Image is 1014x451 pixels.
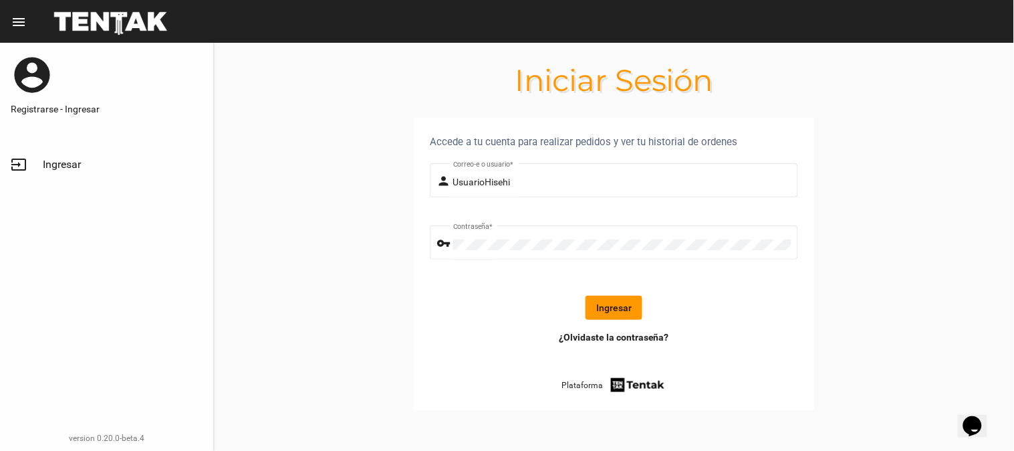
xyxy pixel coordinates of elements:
div: Accede a tu cuenta para realizar pedidos y ver tu historial de ordenes [430,134,798,150]
span: Ingresar [43,158,81,171]
h1: Iniciar Sesión [214,70,1014,91]
mat-icon: menu [11,14,27,30]
mat-icon: input [11,157,27,173]
a: Registrarse - Ingresar [11,102,203,116]
button: Ingresar [586,296,642,320]
a: ¿Olvidaste la contraseña? [559,331,669,344]
iframe: chat widget [958,397,1001,438]
mat-icon: account_circle [11,54,53,96]
mat-icon: vpn_key [437,236,453,252]
a: Plataforma [561,376,666,394]
span: Plataforma [561,379,603,392]
mat-icon: person [437,173,453,189]
div: version 0.20.0-beta.4 [11,432,203,445]
img: tentak-firm.png [609,376,666,394]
